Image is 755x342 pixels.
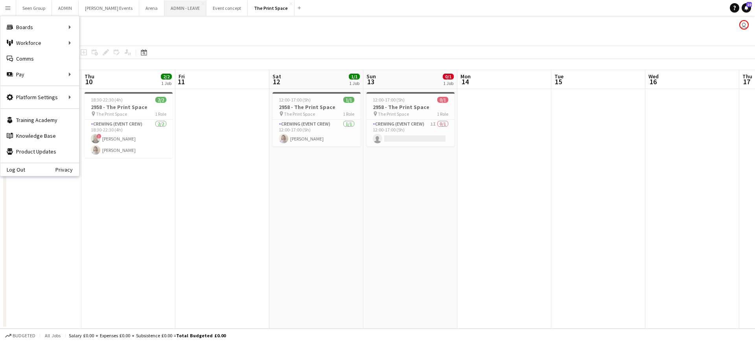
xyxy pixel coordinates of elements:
[443,80,453,86] div: 1 Job
[273,120,361,146] app-card-role: Crewing (Event Crew)1/112:00-17:00 (5h)[PERSON_NAME]
[366,92,455,146] app-job-card: 12:00-17:00 (5h)0/12958 - The Print Space The Print Space1 RoleCrewing (Event Crew)1I0/112:00-17:...
[0,67,79,82] div: Pay
[553,77,563,86] span: 15
[739,20,749,30] app-user-avatar: Andrew Boatright
[273,73,281,80] span: Sat
[279,97,311,103] span: 12:00-17:00 (5h)
[273,104,361,111] h3: 2958 - The Print Space
[366,73,376,80] span: Sun
[155,111,166,117] span: 1 Role
[0,19,79,35] div: Boards
[742,3,751,13] a: 10
[85,104,173,111] h3: 2958 - The Print Space
[248,0,295,16] button: The Print Space
[648,73,659,80] span: Wed
[647,77,659,86] span: 16
[161,80,171,86] div: 1 Job
[43,333,62,338] span: All jobs
[4,331,37,340] button: Budgeted
[746,2,752,7] span: 10
[96,111,127,117] span: The Print Space
[460,73,471,80] span: Mon
[554,73,563,80] span: Tue
[0,35,79,51] div: Workforce
[366,120,455,146] app-card-role: Crewing (Event Crew)1I0/112:00-17:00 (5h)
[177,77,185,86] span: 11
[139,0,164,16] button: Arena
[343,111,354,117] span: 1 Role
[69,333,226,338] div: Salary £0.00 + Expenses £0.00 + Subsistence £0.00 =
[97,134,101,139] span: !
[378,111,409,117] span: The Print Space
[55,166,79,173] a: Privacy
[85,120,173,158] app-card-role: Crewing (Event Crew)2/218:30-22:30 (4h)![PERSON_NAME][PERSON_NAME]
[161,74,172,79] span: 2/2
[91,97,123,103] span: 18:30-22:30 (4h)
[443,74,454,79] span: 0/1
[366,104,455,111] h3: 2958 - The Print Space
[459,77,471,86] span: 14
[79,0,139,16] button: [PERSON_NAME] Events
[85,92,173,158] app-job-card: 18:30-22:30 (4h)2/22958 - The Print Space The Print Space1 RoleCrewing (Event Crew)2/218:30-22:30...
[52,0,79,16] button: ADMIN
[164,0,206,16] button: ADMIN - LEAVE
[741,77,752,86] span: 17
[742,73,752,80] span: Thu
[284,111,315,117] span: The Print Space
[365,77,376,86] span: 13
[13,333,35,338] span: Budgeted
[155,97,166,103] span: 2/2
[273,92,361,146] app-job-card: 12:00-17:00 (5h)1/12958 - The Print Space The Print Space1 RoleCrewing (Event Crew)1/112:00-17:00...
[179,73,185,80] span: Fri
[0,51,79,67] a: Comms
[271,77,281,86] span: 12
[437,97,448,103] span: 0/1
[373,97,405,103] span: 12:00-17:00 (5h)
[0,128,79,144] a: Knowledge Base
[349,80,359,86] div: 1 Job
[0,89,79,105] div: Platform Settings
[85,73,94,80] span: Thu
[16,0,52,16] button: Seen Group
[176,333,226,338] span: Total Budgeted £0.00
[0,144,79,159] a: Product Updates
[349,74,360,79] span: 1/1
[0,166,25,173] a: Log Out
[343,97,354,103] span: 1/1
[0,112,79,128] a: Training Academy
[83,77,94,86] span: 10
[206,0,248,16] button: Event concept
[437,111,448,117] span: 1 Role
